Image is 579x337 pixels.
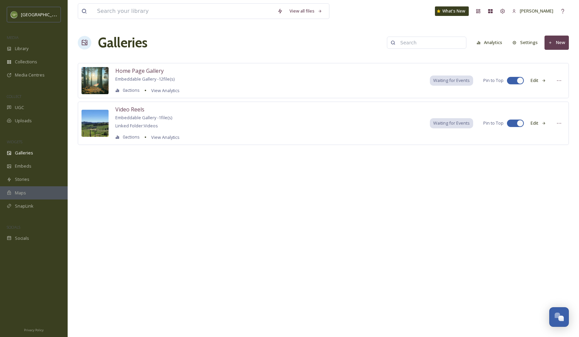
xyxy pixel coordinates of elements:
span: Galleries [15,150,33,156]
span: Maps [15,190,26,196]
span: Pin to Top [483,77,504,84]
span: [PERSON_NAME] [520,8,553,14]
span: SOCIALS [7,225,20,230]
button: Edit [527,74,550,87]
a: Privacy Policy [24,325,44,334]
a: What's New [435,6,469,16]
a: View Analytics [148,86,180,94]
img: images.png [11,11,18,18]
span: Home Page Gallery [115,67,164,75]
span: Embeddable Gallery - 12 file(s) [115,76,175,82]
span: Uploads [15,118,32,124]
span: SnapLink [15,203,33,209]
span: Stories [15,176,29,183]
button: Open Chat [549,307,569,327]
span: 0 actions [123,134,140,140]
button: Edit [527,117,550,130]
span: Waiting for Events [433,77,470,84]
span: UGC [15,104,24,111]
span: [GEOGRAPHIC_DATA] [21,11,64,18]
a: View all files [286,4,326,18]
span: COLLECT [7,94,21,99]
span: WIDGETS [7,139,22,144]
span: Pin to Top [483,120,504,126]
span: Waiting for Events [433,120,470,126]
img: 3bc8af2b-ba2e-405a-8447-7efad2ce6ec1.jpg [82,67,109,94]
span: Library [15,45,28,52]
button: New [545,36,569,49]
a: Linked Folder:Videos [115,122,180,130]
a: Analytics [473,36,509,49]
span: Collections [15,59,37,65]
a: View Analytics [148,133,180,141]
input: Search your library [94,4,274,19]
a: [PERSON_NAME] [509,4,557,18]
span: Linked Folder: Videos [115,123,158,129]
button: Analytics [473,36,506,49]
a: Settings [509,36,545,49]
span: Socials [15,235,29,241]
span: Privacy Policy [24,328,44,332]
span: Embeddable Gallery - 1 file(s) [115,114,172,121]
img: 34e3f9af-c613-4aeb-8da2-2bc16aeed3b5.jpg [82,110,109,137]
span: View Analytics [151,87,180,93]
span: 0 actions [123,87,140,93]
span: Media Centres [15,72,45,78]
button: Settings [509,36,541,49]
span: MEDIA [7,35,19,40]
a: Galleries [98,33,147,53]
span: Embeds [15,163,31,169]
span: View Analytics [151,134,180,140]
span: Video Reels [115,106,144,113]
input: Search [397,36,463,49]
